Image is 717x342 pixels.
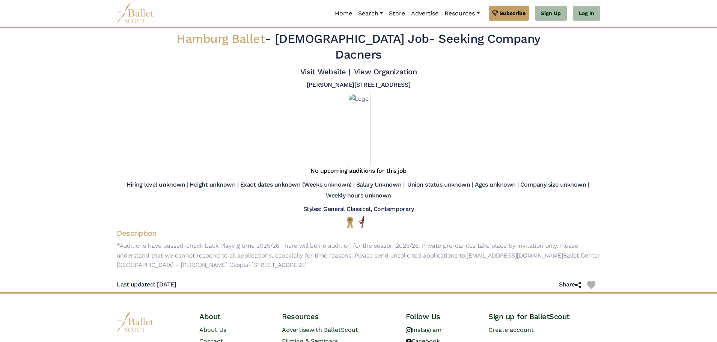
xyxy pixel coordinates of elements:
[489,6,529,21] a: Subscribe
[300,67,350,76] a: Visit Website |
[111,241,606,270] p: *Auditions have passed-check back Playing time 2025/26 There will be no audition for the season 2...
[355,6,386,21] a: Search
[158,31,559,62] h2: - - Seeking Company Dacners
[488,312,600,321] h4: Sign up for BalletScout
[326,192,391,200] h5: Weekly hours unknown
[303,205,414,213] h5: Styles: General Classical, Contemporary
[332,6,355,21] a: Home
[408,6,441,21] a: Advertise
[354,67,417,76] a: View Organization
[535,6,567,21] a: Sign Up
[190,181,238,189] h5: Height unknown |
[117,312,154,332] img: logo
[587,281,595,289] img: Heart
[406,326,441,333] a: Instagram
[520,181,589,189] h5: Company size unknown |
[347,92,371,167] img: Logo
[111,228,606,238] h4: Description
[488,326,534,333] a: Create account
[127,181,188,189] h5: Hiring level unknown |
[199,326,226,333] a: About Us
[406,312,476,321] h4: Follow Us
[386,6,408,21] a: Store
[176,32,265,46] span: Hamburg Ballet
[475,181,519,189] h5: Ages unknown |
[358,216,364,228] img: All
[406,327,412,333] img: instagram logo
[441,6,482,21] a: Resources
[310,167,407,175] h5: No upcoming auditions for this job
[309,326,358,333] span: with BalletScout
[199,312,270,321] h4: About
[240,181,355,189] h5: Exact dates unknown (Weeks unknown) |
[407,181,473,189] h5: Union status unknown |
[275,32,429,46] span: [DEMOGRAPHIC_DATA] Job
[282,312,394,321] h4: Resources
[282,326,358,333] a: Advertisewith BalletScout
[559,281,587,289] h5: Share
[345,216,355,228] img: National
[117,281,176,289] h5: Last updated: [DATE]
[492,9,498,17] img: gem.svg
[307,81,410,89] h5: [PERSON_NAME][STREET_ADDRESS]
[500,9,526,17] span: Subscribe
[573,6,600,21] a: Log In
[356,181,404,189] h5: Salary Unknown |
